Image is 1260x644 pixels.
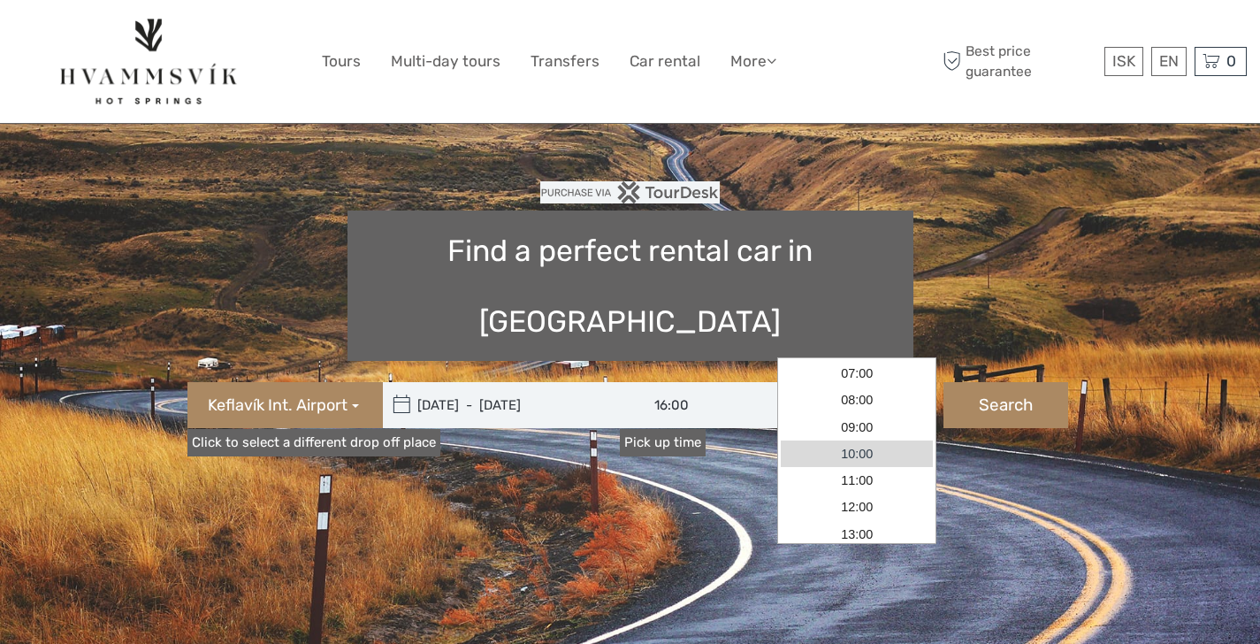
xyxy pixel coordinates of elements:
button: Keflavík Int. Airport [187,382,383,428]
a: Car rental [630,49,700,74]
button: Open LiveChat chat widget [203,27,225,49]
div: EN [1151,47,1187,76]
a: 09:00 [781,414,933,441]
a: Tours [322,49,361,74]
span: Keflavík Int. Airport [208,395,347,418]
span: ISK [1112,52,1135,70]
span: Best price guarantee [938,42,1100,80]
input: Pick up time [620,382,779,428]
h1: Find a perfect rental car in [GEOGRAPHIC_DATA] [347,211,913,361]
span: 0 [1224,52,1239,70]
img: 3060-fc9f4620-2ca8-4157-96cf-ff9fd7402a81_logo_big.png [56,13,241,110]
img: PurchaseViaTourDesk.png [540,181,720,203]
input: Pick up and drop off date [383,382,622,428]
a: Transfers [531,49,599,74]
a: 07:00 [781,360,933,387]
a: 10:00 [781,441,933,467]
a: 08:00 [781,387,933,413]
a: 11:00 [781,467,933,494]
a: Click to select a different drop off place [187,429,440,456]
p: We're away right now. Please check back later! [25,31,200,45]
a: 12:00 [781,494,933,521]
a: 13:00 [781,521,933,548]
a: Multi-day tours [391,49,500,74]
label: Pick up time [620,429,706,456]
a: More [730,49,776,74]
button: Search [943,382,1068,428]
